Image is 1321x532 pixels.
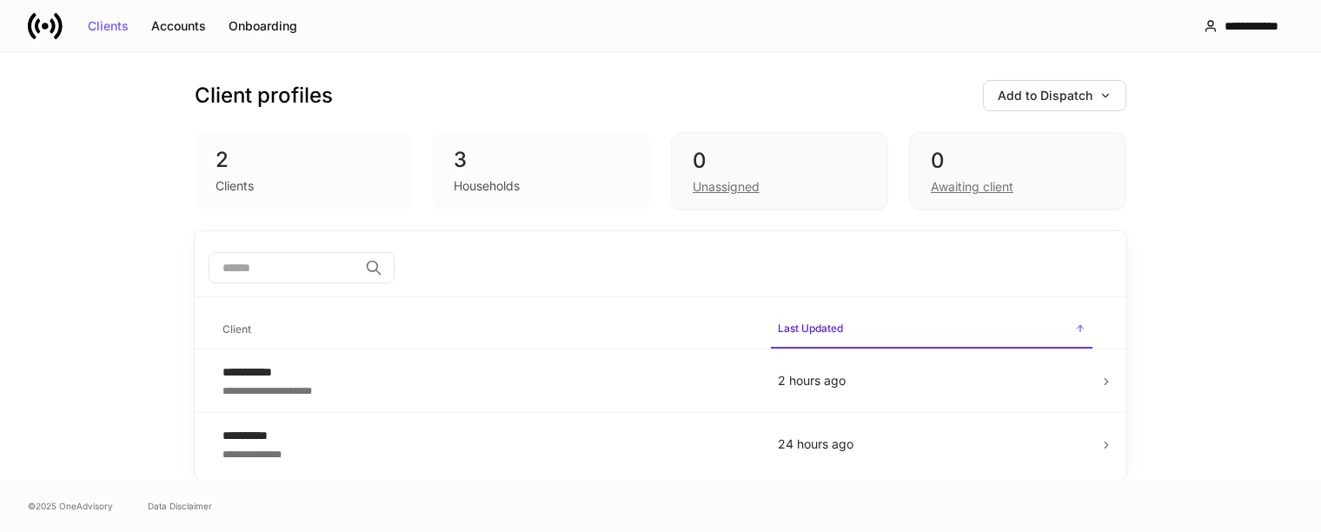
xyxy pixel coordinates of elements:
div: Unassigned [693,178,760,196]
span: Client [216,312,757,348]
div: Accounts [151,20,206,32]
div: 0 [693,147,866,175]
h6: Last Updated [778,320,843,336]
div: 0Awaiting client [909,132,1126,210]
div: 0Unassigned [671,132,888,210]
p: 2 hours ago [778,372,1085,389]
div: Clients [88,20,129,32]
div: Households [454,177,520,195]
div: Add to Dispatch [998,90,1112,102]
button: Onboarding [217,12,309,40]
div: Onboarding [229,20,297,32]
div: Clients [216,177,254,195]
button: Accounts [140,12,217,40]
h6: Client [222,321,251,337]
h3: Client profiles [195,82,333,110]
p: 24 hours ago [778,436,1085,453]
button: Clients [76,12,140,40]
div: 0 [931,147,1105,175]
div: 3 [454,146,629,174]
a: Data Disclaimer [148,499,212,513]
span: Last Updated [771,311,1092,349]
div: Awaiting client [931,178,1013,196]
button: Add to Dispatch [983,80,1126,111]
span: © 2025 OneAdvisory [28,499,113,513]
div: 2 [216,146,391,174]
